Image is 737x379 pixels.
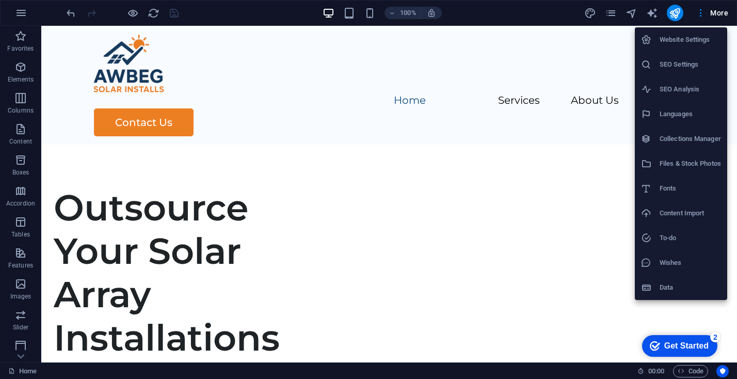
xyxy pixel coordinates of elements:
[76,2,87,12] div: 2
[660,58,721,71] h6: SEO Settings
[660,232,721,244] h6: To-do
[660,182,721,195] h6: Fonts
[30,11,75,21] div: Get Started
[660,281,721,294] h6: Data
[660,34,721,46] h6: Website Settings
[660,133,721,145] h6: Collections Manager
[660,257,721,269] h6: Wishes
[660,157,721,170] h6: Files & Stock Photos
[660,83,721,96] h6: SEO Analysis
[660,108,721,120] h6: Languages
[660,207,721,219] h6: Content Import
[8,5,84,27] div: Get Started 2 items remaining, 60% complete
